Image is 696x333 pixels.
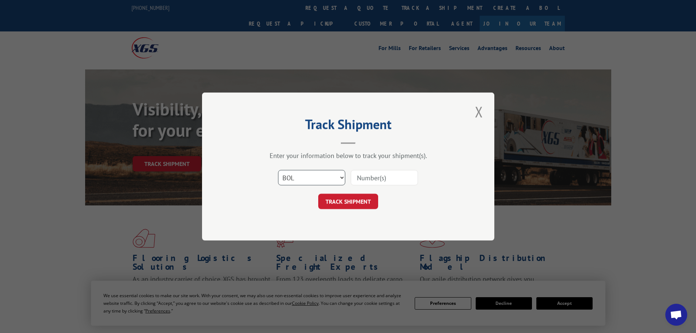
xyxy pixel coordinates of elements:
h2: Track Shipment [239,119,458,133]
a: Open chat [665,304,687,326]
div: Enter your information below to track your shipment(s). [239,151,458,160]
button: Close modal [473,102,485,122]
button: TRACK SHIPMENT [318,194,378,209]
input: Number(s) [351,170,418,185]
